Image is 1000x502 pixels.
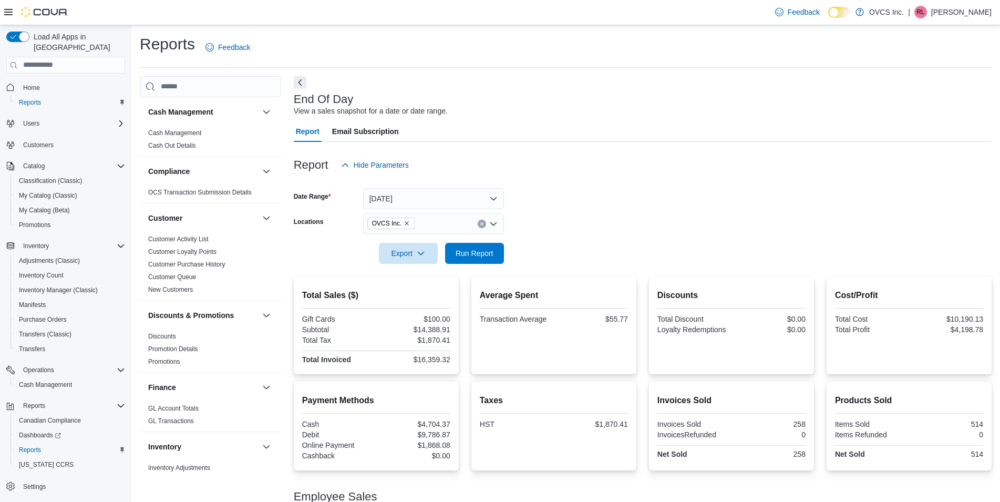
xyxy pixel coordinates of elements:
[19,315,67,324] span: Purchase Orders
[23,84,40,92] span: Home
[23,483,46,491] span: Settings
[148,142,196,149] a: Cash Out Details
[734,431,806,439] div: 0
[19,240,125,252] span: Inventory
[148,442,258,452] button: Inventory
[148,166,258,177] button: Compliance
[828,7,850,18] input: Dark Mode
[788,7,820,17] span: Feedback
[19,139,58,151] a: Customers
[140,127,281,156] div: Cash Management
[835,289,983,302] h2: Cost/Profit
[260,440,273,453] button: Inventory
[911,325,983,334] div: $4,198.78
[19,330,71,339] span: Transfers (Classic)
[15,313,125,326] span: Purchase Orders
[19,399,125,412] span: Reports
[15,204,74,217] a: My Catalog (Beta)
[148,417,194,425] a: GL Transactions
[378,441,450,449] div: $1,868.08
[445,243,504,264] button: Run Report
[556,420,628,428] div: $1,870.41
[19,240,53,252] button: Inventory
[15,429,65,442] a: Dashboards
[11,428,129,443] a: Dashboards
[2,116,129,131] button: Users
[23,366,54,374] span: Operations
[11,312,129,327] button: Purchase Orders
[148,129,201,137] a: Cash Management
[148,188,252,197] span: OCS Transaction Submission Details
[19,416,81,425] span: Canadian Compliance
[835,450,865,458] strong: Net Sold
[11,203,129,218] button: My Catalog (Beta)
[140,233,281,300] div: Customer
[657,431,729,439] div: InvoicesRefunded
[148,333,176,340] a: Discounts
[2,159,129,173] button: Catalog
[148,332,176,341] span: Discounts
[294,93,354,106] h3: End Of Day
[489,220,498,228] button: Open list of options
[11,173,129,188] button: Classification (Classic)
[911,315,983,323] div: $10,190.13
[302,325,374,334] div: Subtotal
[148,235,209,243] a: Customer Activity List
[480,315,552,323] div: Transaction Average
[148,141,196,150] span: Cash Out Details
[19,364,125,376] span: Operations
[302,336,374,344] div: Total Tax
[480,394,628,407] h2: Taxes
[23,119,39,128] span: Users
[11,413,129,428] button: Canadian Compliance
[148,213,182,223] h3: Customer
[480,289,628,302] h2: Average Spent
[148,345,198,353] span: Promotion Details
[835,315,907,323] div: Total Cost
[354,160,409,170] span: Hide Parameters
[15,96,45,109] a: Reports
[19,364,58,376] button: Operations
[302,289,450,302] h2: Total Sales ($)
[148,260,225,269] span: Customer Purchase History
[294,76,306,89] button: Next
[15,254,125,267] span: Adjustments (Classic)
[379,243,438,264] button: Export
[15,444,45,456] a: Reports
[21,7,68,17] img: Cova
[19,271,64,280] span: Inventory Count
[15,444,125,456] span: Reports
[260,309,273,322] button: Discounts & Promotions
[657,315,729,323] div: Total Discount
[19,160,125,172] span: Catalog
[23,162,45,170] span: Catalog
[11,377,129,392] button: Cash Management
[15,343,125,355] span: Transfers
[148,107,258,117] button: Cash Management
[29,32,125,53] span: Load All Apps in [GEOGRAPHIC_DATA]
[15,458,78,471] a: [US_STATE] CCRS
[19,301,46,309] span: Manifests
[260,106,273,118] button: Cash Management
[140,402,281,432] div: Finance
[15,458,125,471] span: Washington CCRS
[15,378,125,391] span: Cash Management
[148,273,196,281] span: Customer Queue
[148,417,194,425] span: GL Transactions
[260,381,273,394] button: Finance
[835,325,907,334] div: Total Profit
[11,443,129,457] button: Reports
[15,429,125,442] span: Dashboards
[294,106,448,117] div: View a sales snapshot for a date or date range.
[15,343,49,355] a: Transfers
[480,420,552,428] div: HST
[378,431,450,439] div: $9,786.87
[657,325,729,334] div: Loyalty Redemptions
[23,402,45,410] span: Reports
[15,328,76,341] a: Transfers (Classic)
[15,299,50,311] a: Manifests
[332,121,399,142] span: Email Subscription
[11,283,129,298] button: Inventory Manager (Classic)
[456,248,493,259] span: Run Report
[15,378,76,391] a: Cash Management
